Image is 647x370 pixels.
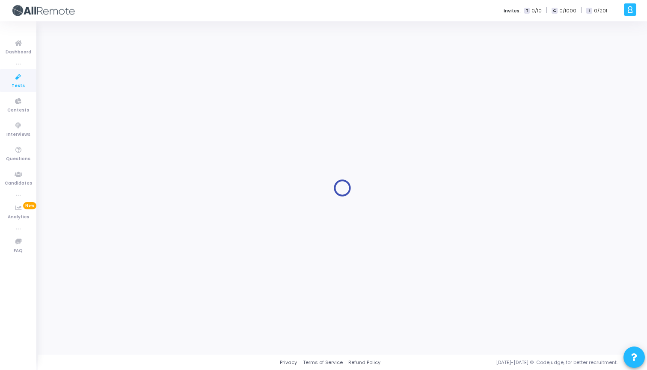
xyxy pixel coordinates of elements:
[14,247,23,255] span: FAQ
[303,359,343,366] a: Terms of Service
[546,6,547,15] span: |
[581,6,582,15] span: |
[348,359,380,366] a: Refund Policy
[586,8,592,14] span: I
[8,214,29,221] span: Analytics
[7,107,29,114] span: Contests
[552,8,557,14] span: C
[11,2,75,19] img: logo
[5,180,32,187] span: Candidates
[504,7,521,15] label: Invites:
[6,49,31,56] span: Dashboard
[12,82,25,90] span: Tests
[531,7,542,15] span: 0/10
[380,359,636,366] div: [DATE]-[DATE] © Codejudge, for better recruitment.
[594,7,607,15] span: 0/201
[6,131,30,138] span: Interviews
[524,8,530,14] span: T
[280,359,297,366] a: Privacy
[559,7,576,15] span: 0/1000
[6,156,30,163] span: Questions
[23,202,36,209] span: New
